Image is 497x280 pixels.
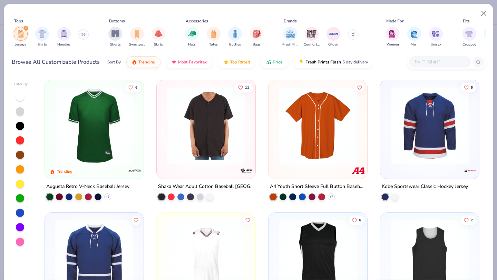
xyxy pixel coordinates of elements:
[327,27,340,47] div: filter for Gildan
[250,27,264,47] div: filter for Bags
[129,27,145,47] button: filter button
[460,215,476,225] button: Like
[465,30,473,38] img: Cropped Image
[410,30,418,38] img: Men Image
[35,27,49,47] button: filter button
[108,27,122,47] button: filter button
[463,164,477,178] img: Kobe Sportswear logo
[228,27,242,47] div: filter for Bottles
[282,27,298,47] button: filter button
[230,59,250,65] span: Top Rated
[166,56,213,68] button: Most Favorited
[155,30,163,38] img: Skirts Image
[389,30,397,38] img: Women Image
[462,27,476,47] div: filter for Cropped
[12,58,100,66] div: Browse All Customizable Products
[129,27,145,47] div: filter for Sweatpants
[382,182,468,191] div: Kobe Sportswear Classic Hockey Jersey
[463,18,470,24] div: Fits
[471,218,473,222] span: 7
[429,27,443,47] div: filter for Unisex
[282,42,298,47] span: Fresh Prints
[209,42,218,47] span: Totes
[152,27,165,47] button: filter button
[351,164,365,178] img: A4 logo
[152,27,165,47] div: filter for Skirts
[285,29,295,39] img: Fresh Prints Image
[462,27,476,47] button: filter button
[138,59,155,65] span: Trending
[360,87,445,165] img: 95a740f5-c9ea-45ea-878c-d708e99c8a01
[299,59,304,65] img: flash.gif
[133,30,141,38] img: Sweatpants Image
[185,27,199,47] div: filter for Hats
[154,42,163,47] span: Skirts
[261,56,288,68] button: Price
[38,30,46,38] img: Shirts Image
[131,215,141,225] button: Like
[305,59,341,65] span: Fresh Prints Flash
[129,42,145,47] span: Sweatpants
[270,182,366,191] div: A4 Youth Short Sleeve Full Button Baseball Jersey
[107,59,121,65] div: Sort By
[328,42,338,47] span: Gildan
[106,195,109,199] span: + 9
[229,42,241,47] span: Bottles
[52,87,137,165] img: bd841bdf-fb10-4456-86b0-19c9ad855866
[108,27,122,47] div: filter for Shorts
[125,82,141,92] button: Like
[14,82,28,87] div: Filter By
[327,27,340,47] button: filter button
[164,87,248,165] img: d2496d05-3942-4f46-b545-f2022e302f7b
[218,56,255,68] button: Top Rated
[14,18,23,24] div: Tops
[126,56,160,68] button: Trending
[14,27,28,47] div: filter for Jerseys
[330,195,333,199] span: + 7
[210,30,217,38] img: Totes Image
[248,87,333,165] img: 75d3bafd-1a7a-40fb-968d-45a5743167ec
[282,27,298,47] div: filter for Fresh Prints
[386,27,400,47] button: filter button
[429,27,443,47] button: filter button
[253,30,260,38] img: Bags Image
[250,27,264,47] button: filter button
[46,182,129,191] div: Augusta Retro V-Neck Baseball Jersey
[57,27,71,47] button: filter button
[14,27,28,47] button: filter button
[207,27,221,47] div: filter for Totes
[111,30,119,38] img: Shorts Image
[185,27,199,47] button: filter button
[407,27,421,47] button: filter button
[304,27,320,47] button: filter button
[471,86,473,89] span: 5
[60,30,68,38] img: Hoodies Image
[304,27,320,47] div: filter for Comfort Colors
[136,86,138,89] span: 6
[284,18,297,24] div: Brands
[304,42,320,47] span: Comfort Colors
[243,215,253,225] button: Like
[387,42,399,47] span: Women
[477,7,490,20] button: Close
[275,87,360,165] img: ced83267-f07f-47b9-86e5-d1a78be6f52a
[57,27,71,47] div: filter for Hoodies
[387,87,472,165] img: d81191bb-cf6e-4fe9-9481-c31e49d89d8c
[228,27,242,47] button: filter button
[273,59,283,65] span: Price
[328,29,339,39] img: Gildan Image
[15,42,26,47] span: Jerseys
[386,27,400,47] div: filter for Women
[386,18,403,24] div: Made For
[462,42,476,47] span: Cropped
[186,18,208,24] div: Accessories
[158,182,254,191] div: Shaka Wear Adult Cotton Baseball [GEOGRAPHIC_DATA]
[128,164,142,178] img: Augusta logo
[171,59,177,65] img: most_fav.gif
[349,215,364,225] button: Like
[188,42,196,47] span: Hats
[235,82,253,92] button: Like
[38,42,47,47] span: Shirts
[57,42,70,47] span: Hoodies
[245,86,249,89] span: 11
